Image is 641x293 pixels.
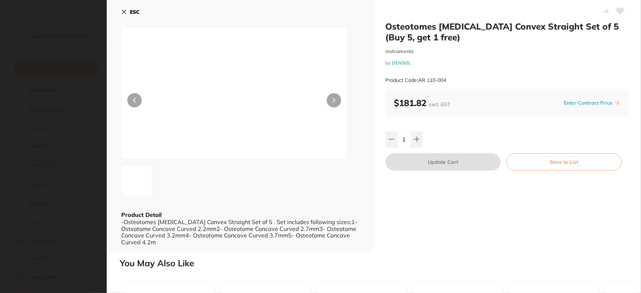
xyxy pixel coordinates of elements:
label: i [615,100,621,106]
h2: You May Also Like [120,258,638,268]
span: excl. GST [429,101,451,108]
a: DENSOL [392,60,411,66]
button: Update Cart [386,153,501,171]
img: ZXQtb2YtNS5qcGc [124,178,129,184]
small: by [386,60,630,66]
button: Save to List [506,153,622,171]
b: $181.82 [394,97,451,108]
h2: Osteotomes [MEDICAL_DATA] Convex Straight Set of 5 (Buy 5, get 1 free) [386,21,630,43]
button: ESC [121,6,140,18]
b: ESC [130,9,140,15]
img: ZXQtb2YtNS5qcGc [167,45,302,159]
b: Product Detail [121,211,162,218]
small: instruments [386,48,630,54]
div: -Osteotomes [MEDICAL_DATA] Convex Straight Set of 5 . Set includes following sizes;1- Osteotome C... [121,219,360,245]
small: Product Code: AR 110-004 [386,77,447,83]
button: Enter Contract Price [562,100,615,106]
